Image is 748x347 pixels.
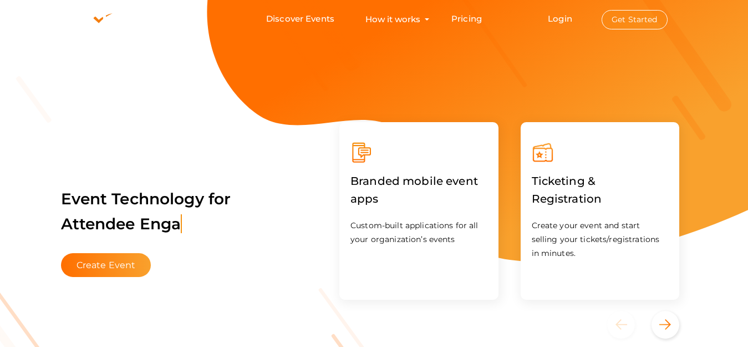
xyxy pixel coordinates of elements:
[362,9,424,29] button: How it works
[548,13,572,24] a: Login
[61,173,231,250] label: Event Technology for
[607,311,649,339] button: Previous
[61,253,151,277] button: Create Event
[350,194,487,205] a: Branded mobile event apps
[532,219,669,260] p: Create your event and start selling your tickets/registrations in minutes.
[350,164,487,216] label: Branded mobile event apps
[532,164,669,216] label: Ticketing & Registration
[532,194,669,205] a: Ticketing & Registration
[61,214,182,233] span: Attendee Enga
[451,9,482,29] a: Pricing
[266,9,334,29] a: Discover Events
[602,10,668,29] button: Get Started
[652,311,679,339] button: Next
[350,219,487,247] p: Custom-built applications for all your organization’s events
